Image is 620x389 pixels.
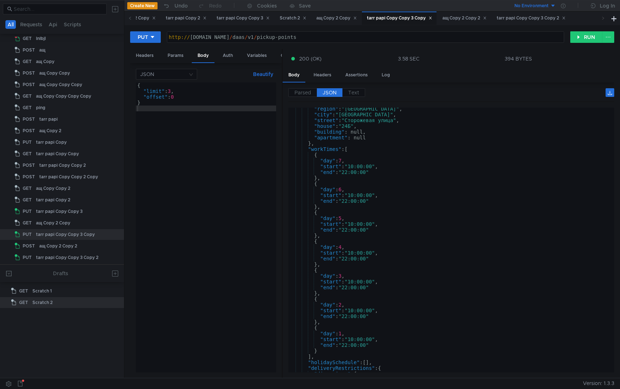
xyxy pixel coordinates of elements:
[398,55,420,62] div: 3.58 SEC
[18,20,44,29] button: Requests
[250,70,276,79] button: Beautify
[36,252,98,263] div: tarr papi Copy Copy 3 Copy 2
[127,2,158,9] button: Create New
[36,194,70,205] div: tarr papi Copy 2
[39,45,45,55] div: ащ
[138,33,148,41] div: PUT
[23,45,35,55] span: POST
[130,49,159,62] div: Headers
[23,102,32,113] span: GET
[294,89,311,96] span: Parsed
[46,20,59,29] button: Api
[39,114,58,125] div: tarr papi
[36,33,46,44] div: lnlbjl
[62,20,83,29] button: Scripts
[23,68,35,79] span: POST
[23,56,32,67] span: GET
[316,14,357,22] div: ащ Copy 2 Copy
[505,55,532,62] div: 394 BYTES
[36,183,70,194] div: ащ Copy Copy 2
[340,68,373,82] div: Assertions
[570,31,602,43] button: RUN
[23,229,32,240] span: PUT
[275,49,299,62] div: Other
[36,206,83,217] div: tarr papi Copy Copy 3
[308,68,337,82] div: Headers
[39,125,61,136] div: ащ Copy 2
[23,114,35,125] span: POST
[23,79,35,90] span: POST
[299,3,311,8] div: Save
[23,252,32,263] span: PUT
[241,49,273,62] div: Variables
[23,125,35,136] span: POST
[280,14,306,22] div: Scratch 2
[36,56,54,67] div: ащ Copy
[36,91,91,102] div: ащ Copy Copy Copy Copy
[23,183,32,194] span: GET
[36,102,45,113] div: ping
[32,297,53,308] div: Scratch 2
[23,171,35,182] span: POST
[158,0,193,11] button: Undo
[23,33,32,44] span: GET
[23,206,32,217] span: PUT
[442,14,487,22] div: ащ Copy 2 Copy 2
[23,148,32,159] span: GET
[217,49,239,62] div: Auth
[209,1,222,10] div: Redo
[32,286,52,296] div: Scratch 1
[367,14,432,22] div: tarr papi Copy Copy 3 Copy
[23,241,35,251] span: POST
[497,14,566,22] div: tarr papi Copy Copy 3 Copy 2
[36,229,95,240] div: tarr papi Copy Copy 3 Copy
[283,68,305,82] div: Body
[19,297,28,308] span: GET
[39,160,86,171] div: tarr papi Copy Copy 2
[323,89,337,96] span: JSON
[39,79,82,90] div: ащ Copy Copy Copy
[376,68,396,82] div: Log
[217,14,270,22] div: tarr papi Copy Copy 3
[514,3,549,9] div: No Environment
[162,49,189,62] div: Params
[193,0,227,11] button: Redo
[39,241,77,251] div: ащ Copy 2 Copy 2
[39,171,98,182] div: tarr papi Copy Copy 2 Copy
[23,137,32,148] span: PUT
[36,137,67,148] div: tarr papi Copy
[166,14,207,22] div: tarr papi Copy 2
[583,378,614,389] span: Version: 1.3.3
[299,55,322,63] span: 200 (OK)
[36,218,70,228] div: ащ Copy 2 Copy
[257,1,277,10] div: Cookies
[23,160,35,171] span: POST
[14,5,102,13] input: Search...
[130,31,161,43] button: PUT
[19,286,28,296] span: GET
[23,218,32,228] span: GET
[36,148,79,159] div: tarr papi Copy Copy
[23,91,32,102] span: GET
[39,68,70,79] div: ащ Copy Copy
[5,20,16,29] button: All
[53,269,68,278] div: Drafts
[192,49,214,63] div: Body
[174,1,188,10] div: Undo
[348,89,359,96] span: Text
[600,1,615,10] div: Log In
[23,194,32,205] span: GET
